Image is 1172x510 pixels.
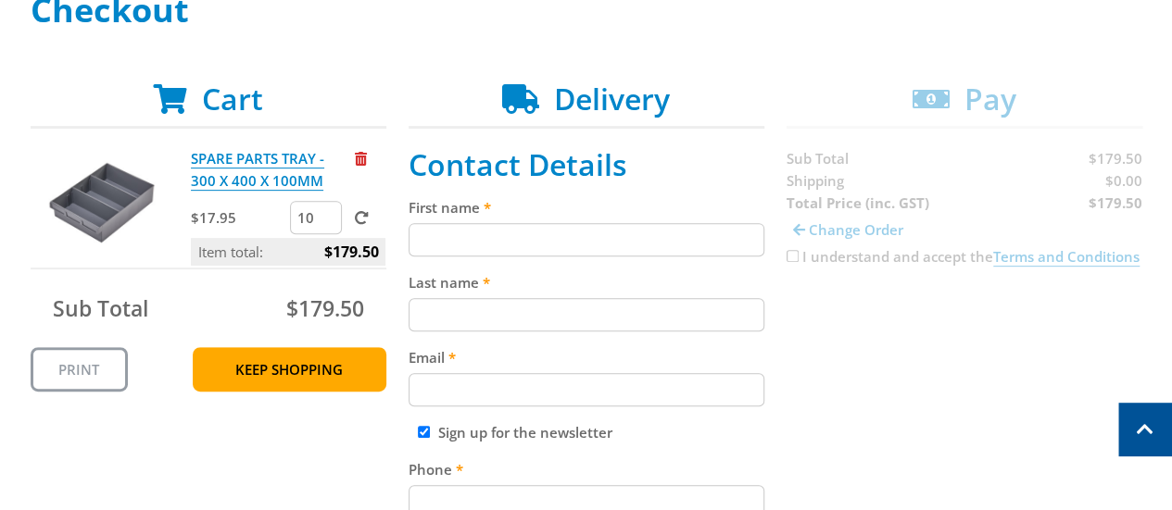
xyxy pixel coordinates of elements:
[409,298,764,331] input: Please enter your last name.
[554,79,670,118] span: Delivery
[193,347,386,392] a: Keep Shopping
[409,223,764,256] input: Please enter your first name.
[409,196,764,218] label: First name
[409,346,764,368] label: Email
[409,271,764,293] label: Last name
[409,147,764,182] h2: Contact Details
[45,147,157,258] img: SPARE PARTS TRAY - 300 X 400 X 100MM
[285,293,363,323] span: $179.50
[409,373,764,406] input: Please enter your email address.
[31,347,128,392] a: Print
[53,293,148,323] span: Sub Total
[191,149,324,191] a: SPARE PARTS TRAY - 300 X 400 X 100MM
[438,423,612,442] label: Sign up for the newsletter
[202,79,263,118] span: Cart
[191,238,385,266] p: Item total:
[409,458,764,480] label: Phone
[323,238,378,266] span: $179.50
[355,149,367,168] a: Remove from cart
[191,206,286,229] p: $17.95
